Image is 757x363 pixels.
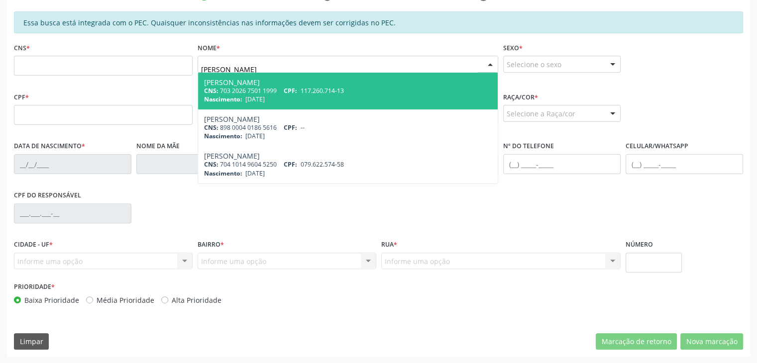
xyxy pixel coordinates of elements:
label: Data de nascimento [14,139,85,154]
button: Nova marcação [680,333,743,350]
div: [PERSON_NAME] [204,115,492,123]
label: CNS [14,40,30,56]
input: __/__/____ [14,154,131,174]
label: Média Prioridade [97,295,154,305]
span: CPF: [284,123,297,132]
span: CPF: [284,160,297,169]
span: Selecione o sexo [507,59,561,70]
input: (__) _____-_____ [503,154,621,174]
span: Nascimento: [204,132,242,140]
span: [DATE] [245,132,265,140]
label: Baixa Prioridade [24,295,79,305]
label: Nome [198,40,220,56]
span: CPF: [284,87,297,95]
label: Nome da mãe [136,139,180,154]
label: Rua [381,237,397,253]
label: Sexo [503,40,523,56]
label: Celular/WhatsApp [626,139,688,154]
input: ___.___.___-__ [14,203,131,223]
span: CNS: [204,123,218,132]
label: CPF [14,90,29,105]
input: Busque pelo nome (ou informe CNS ou CPF ao lado) [201,59,478,79]
span: -- [301,123,305,132]
span: Nascimento: [204,169,242,178]
div: 703 2026 7501 1999 [204,87,492,95]
label: Raça/cor [503,90,538,105]
div: [PERSON_NAME] [204,79,492,87]
label: Bairro [198,237,224,253]
span: Nascimento: [204,95,242,103]
label: Cidade - UF [14,237,53,253]
span: [DATE] [245,95,265,103]
span: 079.622.574-58 [301,160,344,169]
div: 898 0004 0186 5616 [204,123,492,132]
label: CPF do responsável [14,188,81,203]
div: 704 1014 9604 5250 [204,160,492,169]
span: CNS: [204,87,218,95]
input: (__) _____-_____ [626,154,743,174]
label: Nº do Telefone [503,139,554,154]
label: Prioridade [14,279,55,295]
button: Marcação de retorno [596,333,677,350]
div: [PERSON_NAME] [204,152,492,160]
span: 117.260.714-13 [301,87,344,95]
span: CNS: [204,160,218,169]
label: Alta Prioridade [172,295,221,305]
div: Essa busca está integrada com o PEC. Quaisquer inconsistências nas informações devem ser corrigid... [14,11,743,33]
label: Número [626,237,653,253]
span: [DATE] [245,169,265,178]
span: Selecione a Raça/cor [507,108,575,119]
